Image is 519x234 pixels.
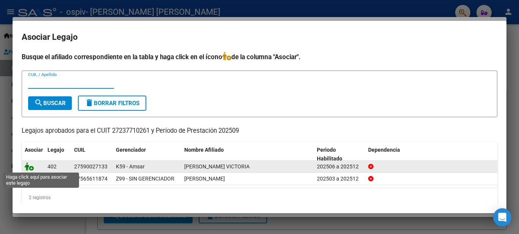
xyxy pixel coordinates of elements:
div: 27590027133 [74,162,108,171]
span: Periodo Habilitado [317,147,342,162]
datatable-header-cell: Asociar [22,142,44,167]
span: Z99 - SIN GERENCIADOR [116,176,174,182]
span: Dependencia [368,147,400,153]
datatable-header-cell: Legajo [44,142,71,167]
button: Buscar [28,96,72,110]
datatable-header-cell: CUIL [71,142,113,167]
div: 202506 a 202512 [317,162,362,171]
span: 402 [47,163,57,170]
div: 2 registros [22,188,497,207]
span: Borrar Filtros [85,100,139,107]
div: 202503 a 202512 [317,174,362,183]
button: Borrar Filtros [78,96,146,111]
span: Gerenciador [116,147,146,153]
datatable-header-cell: Gerenciador [113,142,181,167]
span: Nombre Afiliado [184,147,224,153]
div: 27565611874 [74,174,108,183]
span: K59 - Amsar [116,163,145,170]
span: 376 [47,176,57,182]
datatable-header-cell: Periodo Habilitado [314,142,365,167]
span: SOSA DELFINA VICTORIA [184,163,250,170]
datatable-header-cell: Dependencia [365,142,498,167]
span: Asociar [25,147,43,153]
span: Legajo [47,147,64,153]
mat-icon: delete [85,98,94,107]
mat-icon: search [34,98,43,107]
span: ABREGO VERGARA EMMA MAITENA [184,176,225,182]
div: Open Intercom Messenger [493,208,511,226]
h2: Asociar Legajo [22,30,497,44]
span: Buscar [34,100,66,107]
p: Legajos aprobados para el CUIT 27237710261 y Período de Prestación 202509 [22,126,497,136]
datatable-header-cell: Nombre Afiliado [181,142,314,167]
span: CUIL [74,147,85,153]
h4: Busque el afiliado correspondiente en la tabla y haga click en el ícono de la columna "Asociar". [22,52,497,62]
